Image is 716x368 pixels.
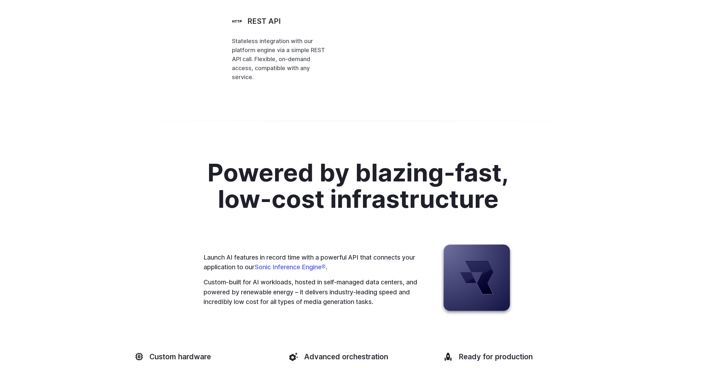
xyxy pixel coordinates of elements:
[304,351,388,362] h3: Advanced orchestration
[247,16,281,26] h3: REST API
[232,37,327,82] p: Stateless integration with our platform engine via a simple REST API call. Flexible, on-demand ac...
[458,351,532,362] h3: Ready for production
[254,263,326,271] a: Sonic Inference Engine®
[149,351,211,362] h3: Custom hardware
[179,159,538,213] h2: Powered by blazing-fast, low-cost infrastructure
[204,252,420,272] p: Launch AI features in record time with a powerful API that connects your application to our .
[204,277,420,307] p: Custom-built for AI workloads, hosted in self-managed data centers, and powered by renewable ener...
